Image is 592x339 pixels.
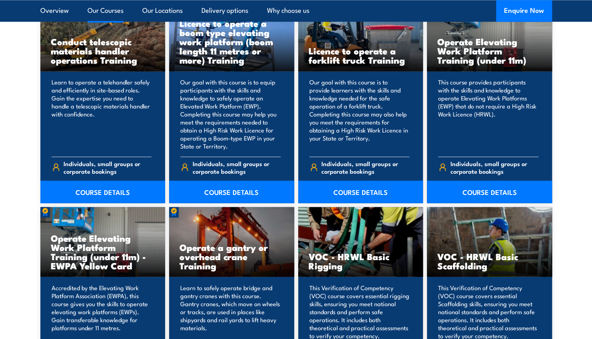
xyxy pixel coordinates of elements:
[179,242,284,270] h3: Operate a gantry or overhead crane Training
[321,159,409,175] span: Individuals, small groups or corporate bookings
[427,181,552,203] a: COURSE DETAILS
[52,78,152,150] p: Learn to operate a telehandler safely and efficiently in site-based roles. Gain the expertise you...
[309,251,413,270] h3: VOC - HRWL Basic Rigging
[51,37,155,64] h3: Conduct telescopic materials handler operations Training
[179,18,284,64] h3: Licence to operate a boom type elevating work platform (boom length 11 metres or more) Training
[193,159,281,175] span: Individuals, small groups or corporate bookings
[309,78,410,150] p: Our goal with this course is to provide learners with the skills and knowledge needed for the saf...
[40,181,165,203] a: COURSE DETAILS
[169,181,294,203] a: COURSE DETAILS
[64,159,151,175] span: Individuals, small groups or corporate bookings
[180,78,281,150] p: Our goal with this course is to equip participants with the skills and knowledge to safely operat...
[298,181,423,203] a: COURSE DETAILS
[437,37,542,64] h3: Operate Elevating Work Platform Training (under 11m)
[51,233,155,270] h3: Operate Elevating Work Platform Training (under 11m) - EWPA Yellow Card
[309,46,413,64] h3: Licence to operate a forklift truck Training
[450,159,538,175] span: Individuals, small groups or corporate bookings
[438,78,538,150] p: This course provides participants with the skills and knowledge to operate Elevating Work Platfor...
[437,251,542,270] h3: VOC - HRWL Basic Scaffolding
